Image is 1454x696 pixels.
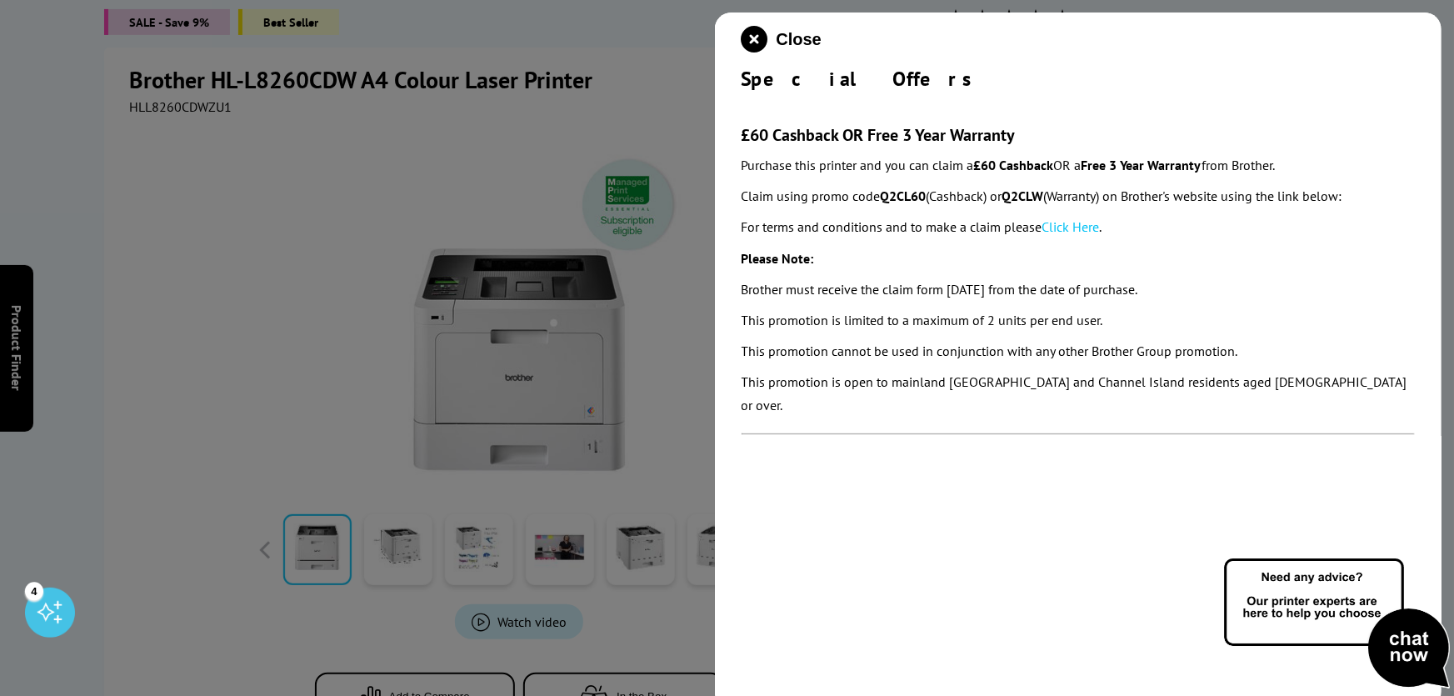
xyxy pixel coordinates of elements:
p: For terms and conditions and to make a claim please . [742,216,1416,238]
img: Open Live Chat window [1221,556,1454,693]
strong: Please Note: [742,250,814,267]
button: close modal [742,26,822,53]
em: This promotion is open to mainland [GEOGRAPHIC_DATA] and Channel Island residents aged [DEMOGRAPH... [742,373,1407,413]
strong: Q2CL60 [881,188,927,204]
em: This promotion cannot be used in conjunction with any other Brother Group promotion. [742,343,1238,359]
strong: Free 3 Year Warranty [1082,157,1202,173]
h3: £60 Cashback OR Free 3 Year Warranty [742,124,1416,146]
em: Brother must receive the claim form [DATE] from the date of purchase. [742,281,1138,298]
a: Click Here [1042,218,1100,235]
div: Special Offers [742,66,1416,92]
strong: Q2CLW [1002,188,1044,204]
span: Close [777,30,822,49]
div: 4 [25,582,43,600]
em: This promotion is limited to a maximum of 2 units per end user. [742,312,1103,328]
p: Claim using promo code (Cashback) or (Warranty) on Brother's website using the link below: [742,185,1416,208]
p: Purchase this printer and you can claim a OR a from Brother. [742,154,1416,177]
strong: £60 Cashback [974,157,1054,173]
